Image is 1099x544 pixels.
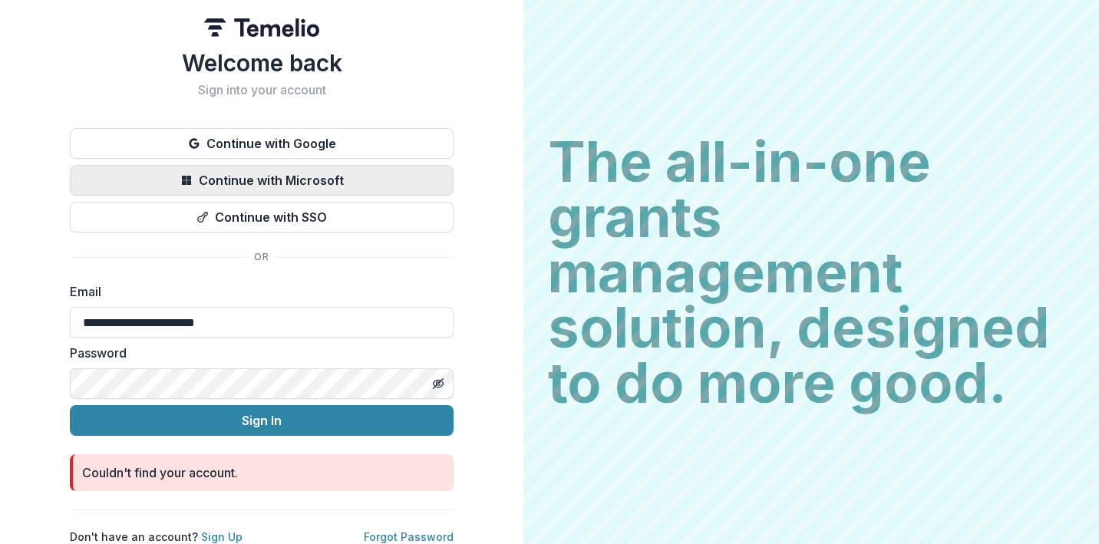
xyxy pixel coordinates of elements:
[204,18,319,37] img: Temelio
[82,463,238,482] div: Couldn't find your account.
[70,49,454,77] h1: Welcome back
[364,530,454,543] a: Forgot Password
[70,165,454,196] button: Continue with Microsoft
[201,530,243,543] a: Sign Up
[70,405,454,436] button: Sign In
[70,344,444,362] label: Password
[70,202,454,232] button: Continue with SSO
[426,371,450,396] button: Toggle password visibility
[70,83,454,97] h2: Sign into your account
[70,128,454,159] button: Continue with Google
[70,282,444,301] label: Email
